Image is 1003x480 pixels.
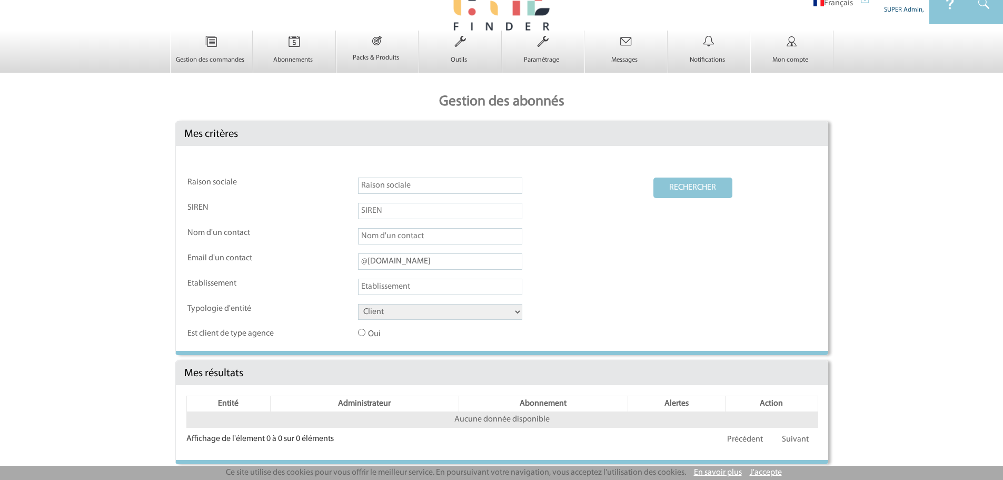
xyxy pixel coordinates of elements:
[419,56,499,64] p: Outils
[358,228,522,244] input: Nom d'un contact
[459,396,628,412] th: Abonnement: activer pour trier la colonne par ordre croissant
[502,46,584,64] a: Paramétrage
[186,396,271,412] th: Entité: activer pour trier la colonne par ordre décroissant
[439,31,482,53] img: Outils
[751,56,830,64] p: Mon compte
[253,46,335,64] a: Abonnements
[419,46,501,64] a: Outils
[521,31,564,53] img: Paramétrage
[187,178,282,188] label: Raison sociale
[358,178,522,194] input: Raison sociale
[773,430,818,449] a: Suivant
[668,46,750,64] a: Notifications
[358,253,522,270] input: Email d'un contact
[358,203,522,219] input: SIREN
[725,396,818,412] th: Action: activer pour trier la colonne par ordre croissant
[668,56,748,64] p: Notifications
[502,56,582,64] p: Paramétrage
[585,46,667,64] a: Messages
[187,228,282,238] label: Nom d'un contact
[176,361,828,385] div: Mes résultats
[861,3,924,14] div: SUPER Admin,
[226,468,686,477] span: Ce site utilise des cookies pour vous offrir le meilleur service. En poursuivant votre navigation...
[750,468,782,477] a: J'accepte
[176,122,828,146] div: Mes critères
[628,396,725,412] th: Alertes: activer pour trier la colonne par ordre croissant
[336,54,416,62] p: Packs & Produits
[358,329,453,339] label: Oui
[171,56,250,64] p: Gestion des commandes
[273,31,316,53] img: Abonnements
[770,31,813,53] img: Mon compte
[687,31,730,53] img: Notifications
[604,31,648,53] img: Messages
[187,203,282,213] label: SIREN
[190,31,233,53] img: Gestion des commandes
[751,46,833,64] a: Mon compte
[271,396,459,412] th: Administrateur: activer pour trier la colonne par ordre croissant
[694,468,742,477] a: En savoir plus
[187,279,282,289] label: Etablissement
[187,253,282,263] label: Email d'un contact
[170,83,833,121] p: Gestion des abonnés
[253,56,333,64] p: Abonnements
[186,412,818,428] td: Aucune donnée disponible
[358,279,522,295] input: Etablissement
[718,430,772,449] a: Précédent
[187,304,282,314] label: Typologie d'entité
[187,329,282,339] label: Est client de type agence
[186,428,334,444] div: Affichage de l'élement 0 à 0 sur 0 éléments
[171,46,253,64] a: Gestion des commandes
[356,31,398,51] img: Packs & Produits
[653,178,732,198] button: RECHERCHER
[585,56,664,64] p: Messages
[336,44,419,62] a: Packs & Produits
